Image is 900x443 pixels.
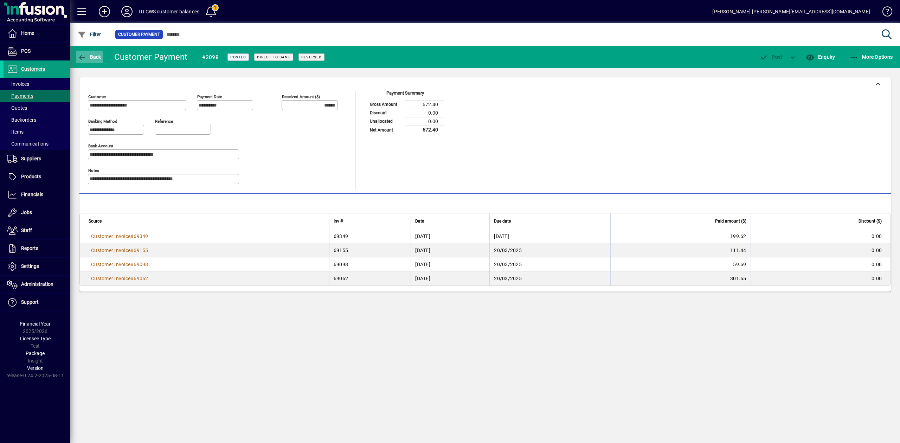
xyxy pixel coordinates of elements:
[366,90,444,100] div: Payment Summary
[21,48,31,54] span: POS
[415,217,424,225] span: Date
[4,276,70,293] a: Administration
[760,54,783,60] span: ost
[405,100,444,109] td: 672.40
[91,248,130,253] span: Customer Invoice
[751,257,891,271] td: 0.00
[134,233,148,239] span: 69349
[4,294,70,311] a: Support
[489,243,610,257] td: 20/03/2025
[610,271,750,285] td: 301.65
[134,262,148,267] span: 69098
[7,117,36,123] span: Backorders
[301,55,322,59] span: Reversed
[4,138,70,150] a: Communications
[20,321,51,327] span: Financial Year
[118,31,160,38] span: Customer Payment
[116,5,138,18] button: Profile
[230,55,246,59] span: Posted
[4,150,70,168] a: Suppliers
[20,336,51,341] span: Licensee Type
[329,229,411,243] td: 69349
[4,25,70,42] a: Home
[4,126,70,138] a: Items
[411,229,489,243] td: [DATE]
[89,232,151,240] a: Customer Invoice#69349
[197,94,222,99] mat-label: Payment Date
[610,243,750,257] td: 111.44
[76,51,103,63] button: Back
[155,119,173,124] mat-label: Reference
[138,6,199,17] div: TD CWS customer balances
[366,100,405,109] td: Gross Amount
[89,261,151,268] a: Customer Invoice#69098
[88,94,106,99] mat-label: Customer
[130,276,134,281] span: #
[88,119,117,124] mat-label: Banking method
[21,156,41,161] span: Suppliers
[804,51,837,63] button: Enquiry
[91,233,130,239] span: Customer Invoice
[88,168,99,173] mat-label: Notes
[130,248,134,253] span: #
[21,281,53,287] span: Administration
[7,129,24,135] span: Items
[76,28,103,41] button: Filter
[27,365,44,371] span: Version
[7,141,49,147] span: Communications
[21,299,39,305] span: Support
[7,93,33,99] span: Payments
[610,257,750,271] td: 59.69
[329,271,411,285] td: 69062
[329,243,411,257] td: 69155
[4,258,70,275] a: Settings
[877,1,891,24] a: Knowledge Base
[4,102,70,114] a: Quotes
[4,78,70,90] a: Invoices
[4,90,70,102] a: Payments
[89,217,102,225] span: Source
[91,262,130,267] span: Customer Invoice
[715,217,746,225] span: Paid amount ($)
[751,229,891,243] td: 0.00
[366,126,405,134] td: Net Amount
[806,54,835,60] span: Enquiry
[4,168,70,186] a: Products
[21,66,45,72] span: Customers
[202,52,219,63] div: #2098
[334,217,343,225] span: Inv #
[88,143,113,148] mat-label: Bank Account
[4,222,70,239] a: Staff
[848,51,895,63] button: More Options
[78,54,101,60] span: Back
[91,276,130,281] span: Customer Invoice
[21,174,41,179] span: Products
[282,94,320,99] mat-label: Received Amount ($)
[366,117,405,126] td: Unallocated
[494,217,511,225] span: Due date
[405,117,444,126] td: 0.00
[7,105,27,111] span: Quotes
[21,245,38,251] span: Reports
[4,240,70,257] a: Reports
[610,229,750,243] td: 199.62
[257,55,290,59] span: Direct to bank
[405,109,444,117] td: 0.00
[21,192,43,197] span: Financials
[70,51,109,63] app-page-header-button: Back
[712,6,870,17] div: [PERSON_NAME] [PERSON_NAME][EMAIL_ADDRESS][DOMAIN_NAME]
[751,243,891,257] td: 0.00
[405,126,444,134] td: 672.40
[89,275,151,282] a: Customer Invoice#69062
[130,262,134,267] span: #
[489,229,610,243] td: [DATE]
[21,210,32,215] span: Jobs
[4,43,70,60] a: POS
[78,32,101,37] span: Filter
[130,233,134,239] span: #
[756,51,786,63] button: Post
[366,91,444,135] app-page-summary-card: Payment Summary
[26,351,45,356] span: Package
[93,5,116,18] button: Add
[134,276,148,281] span: 69062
